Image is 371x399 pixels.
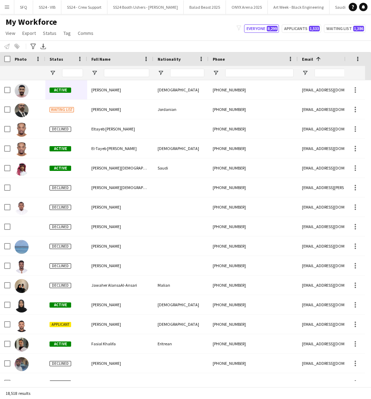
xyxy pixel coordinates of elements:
[50,57,63,62] span: Status
[50,244,71,249] span: Declined
[91,107,121,112] span: [PERSON_NAME]
[91,87,121,92] span: [PERSON_NAME]
[15,142,29,156] img: El-Tayeb Yasir Elhaj
[15,318,29,332] img: Mohammed Awn
[153,295,209,314] div: [DEMOGRAPHIC_DATA]
[15,357,29,371] img: حسين العطاس
[50,107,74,112] span: Waiting list
[244,24,279,33] button: Everyone8,299
[153,334,209,353] div: Eritrean
[50,361,71,366] span: Declined
[15,201,29,215] img: Abdullah Ismail
[268,0,330,14] button: Art Week - Black Engineering
[153,315,209,334] div: [DEMOGRAPHIC_DATA]
[22,30,36,36] span: Export
[91,302,121,307] span: [PERSON_NAME]
[15,299,29,313] img: Haifa Adam
[91,165,162,171] span: [PERSON_NAME][DEMOGRAPHIC_DATA]
[15,84,29,98] img: Abdulaziz Alharazi
[302,57,313,62] span: Email
[50,322,71,327] span: Applicant
[50,381,71,386] span: Declined
[14,0,33,14] button: SFQ
[75,29,96,38] a: Comms
[91,243,121,249] span: [PERSON_NAME]
[209,217,298,236] div: [PHONE_NUMBER]
[20,29,39,38] a: Export
[209,178,298,197] div: [PHONE_NUMBER]
[91,224,121,229] span: [PERSON_NAME]
[153,80,209,99] div: [DEMOGRAPHIC_DATA]
[209,236,298,256] div: [PHONE_NUMBER]
[91,283,137,288] span: Jawaher AlansaAl-Ansari
[209,119,298,138] div: [PHONE_NUMBER]
[61,0,107,14] button: SS24 - Crew Support
[50,70,56,76] button: Open Filter Menu
[302,70,308,76] button: Open Filter Menu
[3,29,18,38] a: View
[15,338,29,352] img: Fasial Khalifa
[50,263,71,269] span: Declined
[209,354,298,373] div: [PHONE_NUMBER]
[62,69,83,77] input: Status Filter Input
[209,295,298,314] div: [PHONE_NUMBER]
[50,166,71,171] span: Active
[158,70,164,76] button: Open Filter Menu
[209,373,298,392] div: [PHONE_NUMBER]
[91,341,116,346] span: Fasial Khalifa
[50,283,71,288] span: Declined
[107,0,184,14] button: SS24 Booth Ushers - [PERSON_NAME]
[282,24,321,33] button: Applicants1,533
[353,26,364,31] span: 1,386
[209,276,298,295] div: [PHONE_NUMBER]
[209,80,298,99] div: [PHONE_NUMBER]
[33,0,61,14] button: SS24 - VIB
[63,30,71,36] span: Tag
[91,322,121,327] span: [PERSON_NAME]
[29,42,37,51] app-action-btn: Advanced filters
[50,205,71,210] span: Declined
[91,70,98,76] button: Open Filter Menu
[91,146,137,151] span: El-Tayeb [PERSON_NAME]
[50,146,71,151] span: Active
[153,139,209,158] div: [DEMOGRAPHIC_DATA]
[78,30,93,36] span: Comms
[209,197,298,217] div: [PHONE_NUMBER]
[50,88,71,93] span: Active
[91,204,121,210] span: [PERSON_NAME]
[91,185,162,190] span: [PERSON_NAME][DEMOGRAPHIC_DATA]
[43,30,56,36] span: Status
[213,70,219,76] button: Open Filter Menu
[226,0,268,14] button: ONYX Arena 2025
[209,334,298,353] div: [PHONE_NUMBER]
[324,24,365,33] button: Waiting list1,386
[153,100,209,119] div: Jordanian
[91,263,121,268] span: [PERSON_NAME]
[153,276,209,295] div: Malian
[158,57,181,62] span: Nationality
[15,162,29,176] img: Mohammed Mohammed
[184,0,226,14] button: Balad Beast 2025
[91,57,111,62] span: Full Name
[15,57,26,62] span: Photo
[209,100,298,119] div: [PHONE_NUMBER]
[39,42,47,51] app-action-btn: Export XLSX
[6,30,15,36] span: View
[213,57,225,62] span: Phone
[15,123,29,137] img: Eltayeb yasir Elhaj
[15,259,29,273] img: Alzubair Mohmmed
[153,158,209,178] div: Saudi
[225,69,294,77] input: Phone Filter Input
[50,341,71,347] span: Active
[104,69,149,77] input: Full Name Filter Input
[40,29,59,38] a: Status
[15,240,29,254] img: Alaa Alaa faisal
[209,158,298,178] div: [PHONE_NUMBER]
[15,279,29,293] img: Jawaher AlansaAl-Ansari
[91,126,135,131] span: Eltayeb [PERSON_NAME]
[91,380,121,385] span: [PERSON_NAME]
[15,103,29,117] img: Ahmad Hamoudah
[309,26,320,31] span: 1,533
[209,315,298,334] div: [PHONE_NUMBER]
[50,185,71,190] span: Declined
